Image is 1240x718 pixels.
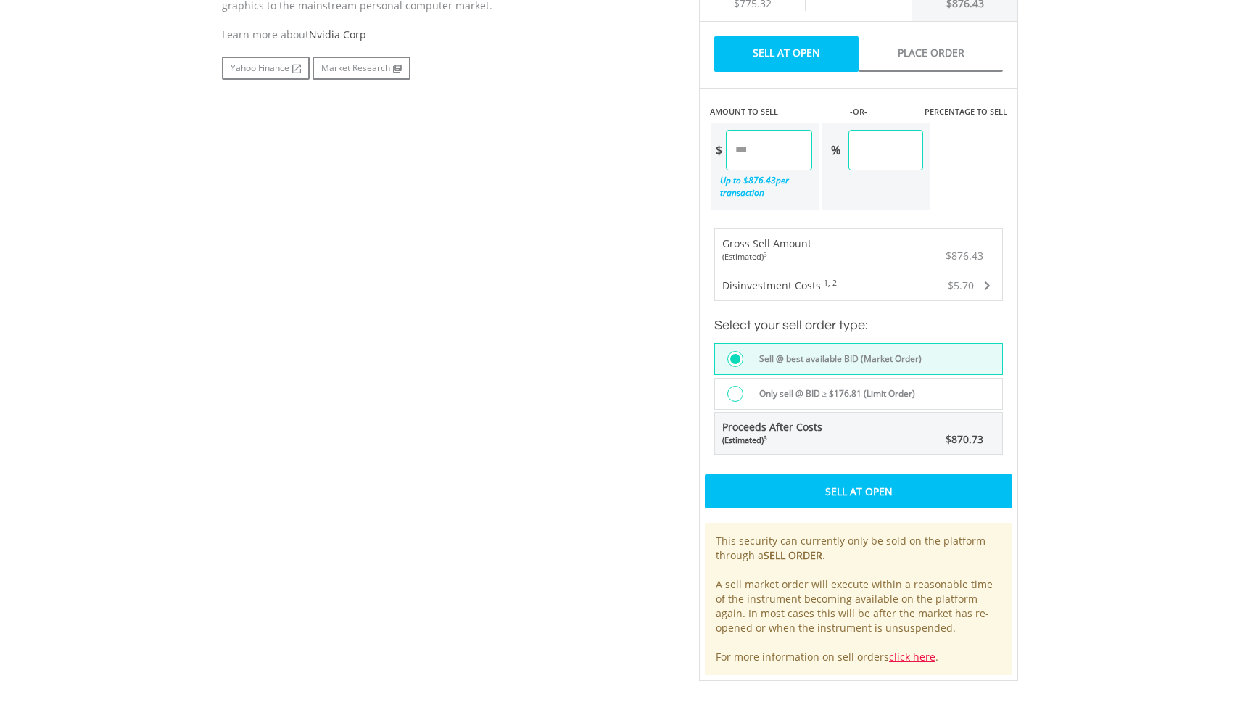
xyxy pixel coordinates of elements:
span: Proceeds After Costs [722,420,822,446]
div: Gross Sell Amount [722,236,811,263]
div: This security can currently only be sold on the platform through a . A sell market order will exe... [705,523,1012,675]
a: Yahoo Finance [222,57,310,80]
span: $5.70 [948,278,974,292]
b: SELL ORDER [764,548,822,562]
a: Place Order [859,36,1003,72]
a: Sell At Open [714,36,859,72]
span: $876.43 [946,249,983,263]
a: Market Research [313,57,410,80]
div: Learn more about [222,28,677,42]
div: Sell At Open [705,474,1012,508]
span: $870.73 [946,432,983,446]
sup: 3 [764,250,767,258]
label: Only sell @ BID ≥ $176.81 (Limit Order) [751,386,916,402]
span: Nvidia Corp [309,28,366,41]
a: click here [889,650,935,664]
div: (Estimated) [722,434,822,446]
label: AMOUNT TO SELL [710,106,778,117]
h3: Select your sell order type: [714,315,1003,336]
div: $ [711,130,726,170]
span: Disinvestment Costs [722,278,821,292]
label: PERCENTAGE TO SELL [925,106,1007,117]
span: 876.43 [748,174,776,186]
sup: 3 [764,434,767,442]
div: % [822,130,848,170]
div: Up to $ per transaction [711,170,812,202]
label: -OR- [850,106,867,117]
div: (Estimated) [722,251,811,263]
sup: 1, 2 [824,278,837,288]
label: Sell @ best available BID (Market Order) [751,351,922,367]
